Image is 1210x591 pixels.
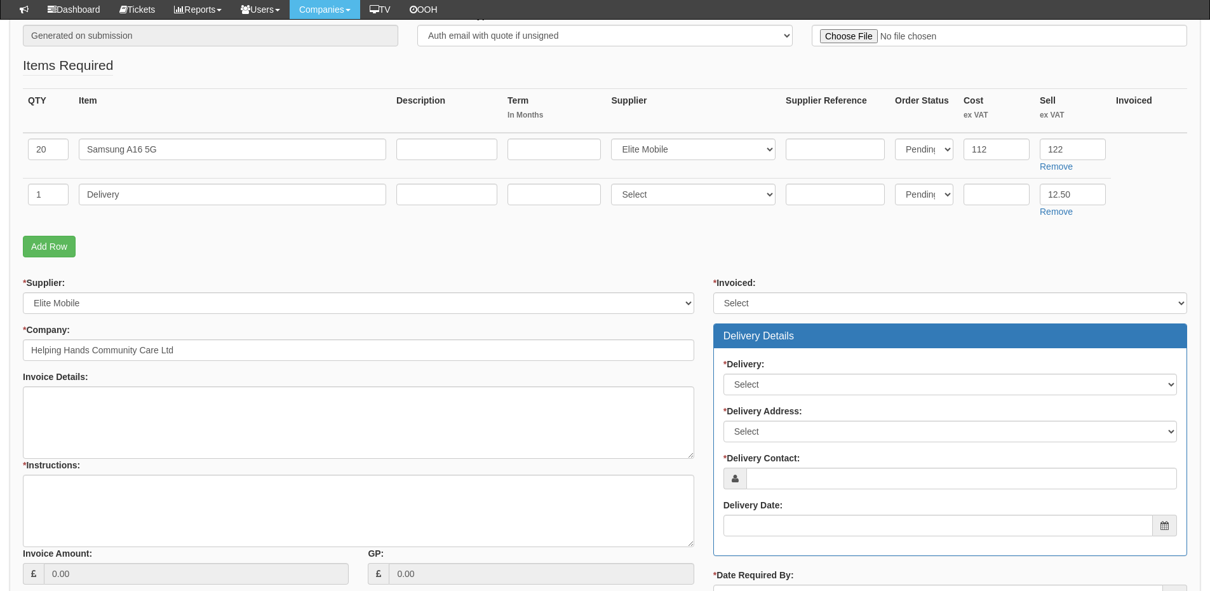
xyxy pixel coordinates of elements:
[723,452,800,465] label: Delivery Contact:
[23,370,88,383] label: Invoice Details:
[1035,88,1111,133] th: Sell
[723,358,765,370] label: Delivery:
[508,110,601,121] small: In Months
[23,236,76,257] a: Add Row
[23,547,92,560] label: Invoice Amount:
[1040,207,1073,217] a: Remove
[958,88,1035,133] th: Cost
[74,88,391,133] th: Item
[964,110,1030,121] small: ex VAT
[368,547,384,560] label: GP:
[23,276,65,289] label: Supplier:
[1040,110,1106,121] small: ex VAT
[23,323,70,336] label: Company:
[391,88,502,133] th: Description
[606,88,781,133] th: Supplier
[1040,161,1073,172] a: Remove
[713,569,794,581] label: Date Required By:
[23,88,74,133] th: QTY
[23,56,113,76] legend: Items Required
[502,88,606,133] th: Term
[1111,88,1187,133] th: Invoiced
[23,459,80,472] label: Instructions:
[723,405,802,418] label: Delivery Address:
[713,276,756,289] label: Invoiced:
[781,88,890,133] th: Supplier Reference
[723,499,783,512] label: Delivery Date:
[890,88,958,133] th: Order Status
[723,330,1177,342] h3: Delivery Details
